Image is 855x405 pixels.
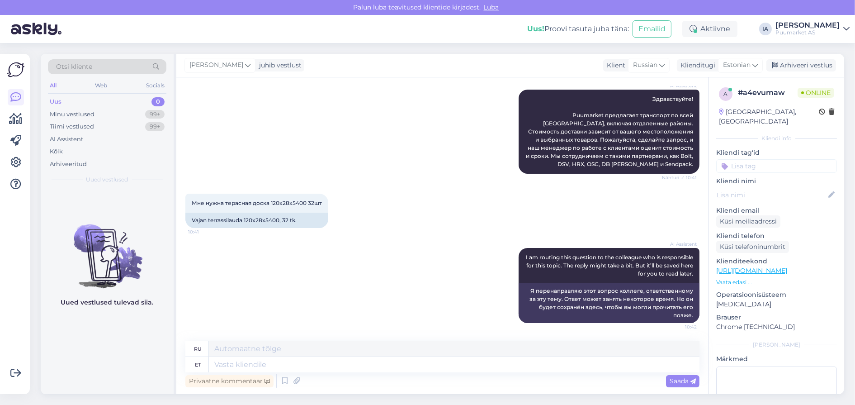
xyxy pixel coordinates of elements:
[775,22,840,29] div: [PERSON_NAME]
[194,341,202,357] div: ru
[716,341,837,349] div: [PERSON_NAME]
[519,283,699,323] div: Я перенаправляю этот вопрос коллеге, ответственному за эту тему. Ответ может занять некоторое вре...
[716,313,837,322] p: Brauser
[185,213,328,228] div: Vajan terrassilauda 120x28x5400, 32 tk.
[50,110,94,119] div: Minu vestlused
[716,257,837,266] p: Klienditeekond
[145,122,165,131] div: 99+
[716,241,789,253] div: Küsi telefoninumbrit
[716,354,837,364] p: Märkmed
[716,278,837,286] p: Vaata edasi ...
[151,97,165,106] div: 0
[527,24,629,34] div: Proovi tasuta juba täna:
[738,87,798,98] div: # a4evumaw
[189,60,243,70] span: [PERSON_NAME]
[144,80,166,91] div: Socials
[798,88,834,98] span: Online
[48,80,58,91] div: All
[775,22,850,36] a: [PERSON_NAME]Puumarket AS
[716,159,837,173] input: Lisa tag
[633,60,657,70] span: Russian
[7,61,24,78] img: Askly Logo
[603,61,625,70] div: Klient
[195,357,201,372] div: et
[192,200,322,206] span: Мне нужна терасная доска 120x28x5400 32шт
[61,298,154,307] p: Uued vestlused tulevad siia.
[716,148,837,157] p: Kliendi tag'id
[717,190,827,200] input: Lisa nimi
[716,176,837,186] p: Kliendi nimi
[50,160,87,169] div: Arhiveeritud
[145,110,165,119] div: 99+
[188,229,222,235] span: 10:41
[41,208,174,290] img: No chats
[716,267,787,275] a: [URL][DOMAIN_NAME]
[716,231,837,241] p: Kliendi telefon
[759,23,772,35] div: IA
[50,97,61,106] div: Uus
[663,241,697,248] span: AI Assistent
[724,91,728,97] span: a
[50,122,94,131] div: Tiimi vestlused
[716,300,837,309] p: [MEDICAL_DATA]
[719,107,819,126] div: [GEOGRAPHIC_DATA], [GEOGRAPHIC_DATA]
[255,61,302,70] div: juhib vestlust
[766,59,836,71] div: Arhiveeri vestlus
[526,95,694,167] span: Здравствуйте! Puumarket предлагает транспорт по всей [GEOGRAPHIC_DATA], включая отдаленные районы...
[716,290,837,300] p: Operatsioonisüsteem
[633,20,671,38] button: Emailid
[527,24,544,33] b: Uus!
[723,60,751,70] span: Estonian
[56,62,92,71] span: Otsi kliente
[185,375,274,387] div: Privaatne kommentaar
[481,3,502,11] span: Luba
[677,61,715,70] div: Klienditugi
[775,29,840,36] div: Puumarket AS
[662,174,697,181] span: Nähtud ✓ 10:41
[670,377,696,385] span: Saada
[526,254,694,277] span: I am routing this question to the colleague who is responsible for this topic. The reply might ta...
[716,322,837,332] p: Chrome [TECHNICAL_ID]
[716,134,837,143] div: Kliendi info
[94,80,109,91] div: Web
[716,215,780,228] div: Küsi meiliaadressi
[716,206,837,215] p: Kliendi email
[663,324,697,330] span: 10:42
[50,147,63,156] div: Kõik
[682,21,737,37] div: Aktiivne
[50,135,83,144] div: AI Assistent
[86,176,128,184] span: Uued vestlused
